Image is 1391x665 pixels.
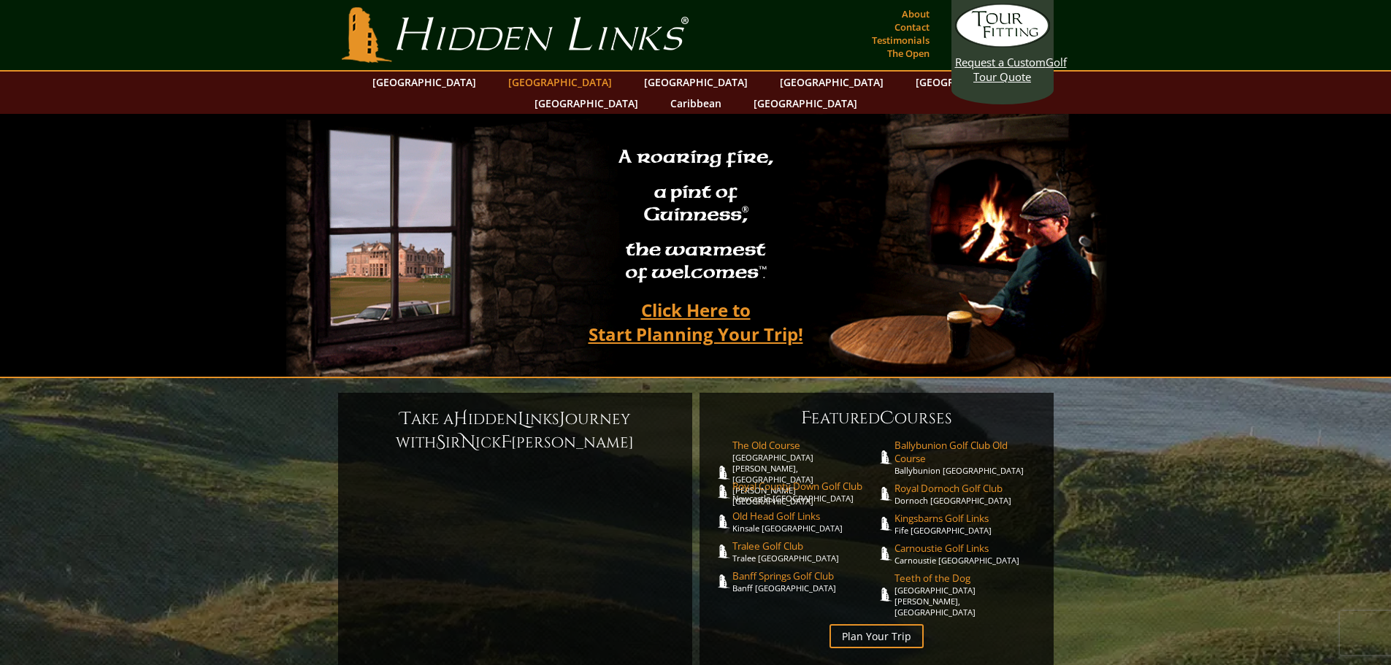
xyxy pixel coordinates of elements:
[527,93,645,114] a: [GEOGRAPHIC_DATA]
[894,512,1039,536] a: Kingsbarns Golf LinksFife [GEOGRAPHIC_DATA]
[894,439,1039,476] a: Ballybunion Golf Club Old CourseBallybunion [GEOGRAPHIC_DATA]
[637,72,755,93] a: [GEOGRAPHIC_DATA]
[518,407,525,431] span: L
[732,439,877,507] a: The Old Course[GEOGRAPHIC_DATA][PERSON_NAME], [GEOGRAPHIC_DATA][PERSON_NAME] [GEOGRAPHIC_DATA]
[365,72,483,93] a: [GEOGRAPHIC_DATA]
[501,431,511,454] span: F
[898,4,933,24] a: About
[559,407,565,431] span: J
[732,569,877,583] span: Banff Springs Golf Club
[955,4,1050,84] a: Request a CustomGolf Tour Quote
[574,293,818,351] a: Click Here toStart Planning Your Trip!
[891,17,933,37] a: Contact
[400,407,411,431] span: T
[353,407,678,454] h6: ake a idden inks ourney with ir ick [PERSON_NAME]
[732,569,877,593] a: Banff Springs Golf ClubBanff [GEOGRAPHIC_DATA]
[894,512,1039,525] span: Kingsbarns Golf Links
[436,431,445,454] span: S
[732,439,877,452] span: The Old Course
[868,30,933,50] a: Testimonials
[955,55,1046,69] span: Request a Custom
[894,542,1039,555] span: Carnoustie Golf Links
[461,431,475,454] span: N
[908,72,1027,93] a: [GEOGRAPHIC_DATA]
[732,510,877,534] a: Old Head Golf LinksKinsale [GEOGRAPHIC_DATA]
[773,72,891,93] a: [GEOGRAPHIC_DATA]
[880,407,894,430] span: C
[884,43,933,64] a: The Open
[732,480,877,504] a: Royal County Down Golf ClubNewcastle [GEOGRAPHIC_DATA]
[501,72,619,93] a: [GEOGRAPHIC_DATA]
[746,93,865,114] a: [GEOGRAPHIC_DATA]
[732,539,877,564] a: Tralee Golf ClubTralee [GEOGRAPHIC_DATA]
[732,510,877,523] span: Old Head Golf Links
[732,539,877,553] span: Tralee Golf Club
[801,407,811,430] span: F
[732,480,877,493] span: Royal County Down Golf Club
[894,542,1039,566] a: Carnoustie Golf LinksCarnoustie [GEOGRAPHIC_DATA]
[609,139,783,293] h2: A roaring fire, a pint of Guinness , the warmest of welcomes™.
[453,407,468,431] span: H
[663,93,729,114] a: Caribbean
[894,572,1039,585] span: Teeth of the Dog
[714,407,1039,430] h6: eatured ourses
[894,482,1039,495] span: Royal Dornoch Golf Club
[829,624,924,648] a: Plan Your Trip
[894,439,1039,465] span: Ballybunion Golf Club Old Course
[894,572,1039,618] a: Teeth of the Dog[GEOGRAPHIC_DATA][PERSON_NAME], [GEOGRAPHIC_DATA]
[894,482,1039,506] a: Royal Dornoch Golf ClubDornoch [GEOGRAPHIC_DATA]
